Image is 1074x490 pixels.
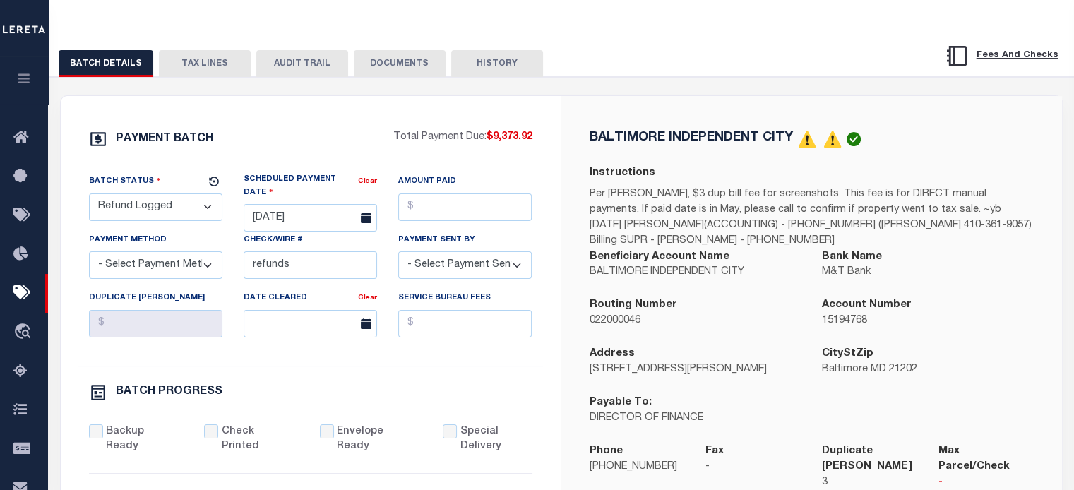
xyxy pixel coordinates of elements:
[705,443,724,460] label: Fax
[358,294,377,301] a: Clear
[822,249,882,265] label: Bank Name
[822,346,873,362] label: CityStZip
[13,323,36,342] i: travel_explore
[244,292,307,304] label: Date Cleared
[398,310,532,337] input: $
[256,50,348,77] button: AUDIT TRAIL
[393,130,532,145] p: Total Payment Due:
[337,424,409,455] label: Envelope Ready
[590,249,729,265] label: Beneficiary Account Name
[460,424,532,455] label: Special Delivery
[354,50,446,77] button: DOCUMENTS
[938,443,1034,475] label: Max Parcel/Check
[106,424,170,455] label: Backup Ready
[847,132,861,146] img: check-icon-green.svg
[822,362,1034,378] p: Baltimore MD 21202
[159,50,251,77] button: TAX LINES
[451,50,543,77] button: HISTORY
[222,424,285,455] label: Check Printed
[398,176,456,188] label: Amount Paid
[590,362,801,378] p: [STREET_ADDRESS][PERSON_NAME]
[358,178,377,185] a: Clear
[590,395,652,411] label: Payable To:
[89,234,167,246] label: Payment Method
[939,41,1064,71] button: Fees And Checks
[590,313,801,329] p: 022000046
[59,50,153,77] button: BATCH DETAILS
[398,234,475,246] label: Payment Sent By
[590,265,801,280] p: BALTIMORE INDEPENDENT CITY
[590,411,801,426] p: DIRECTOR OF FINANCE
[590,297,677,313] label: Routing Number
[89,310,222,337] input: $
[244,174,358,198] label: Scheduled Payment Date
[116,386,222,398] h6: BATCH PROGRESS
[590,443,623,460] label: Phone
[116,133,213,145] h6: PAYMENT BATCH
[590,187,1034,249] p: Per [PERSON_NAME], $3 dup bill fee for screenshots. This fee is for DIRECT manual payments. If pa...
[590,460,685,475] p: [PHONE_NUMBER]
[822,313,1034,329] p: 15194768
[590,346,635,362] label: Address
[705,460,801,475] p: -
[822,297,912,313] label: Account Number
[822,443,917,475] label: Duplicate [PERSON_NAME]
[398,292,491,304] label: Service Bureau Fees
[487,132,532,142] span: $9,373.92
[398,193,532,221] input: $
[822,265,1034,280] p: M&T Bank
[590,131,793,144] h5: BALTIMORE INDEPENDENT CITY
[89,174,161,188] label: Batch Status
[590,165,655,181] label: Instructions
[244,234,302,246] label: Check/Wire #
[89,292,205,304] label: Duplicate [PERSON_NAME]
